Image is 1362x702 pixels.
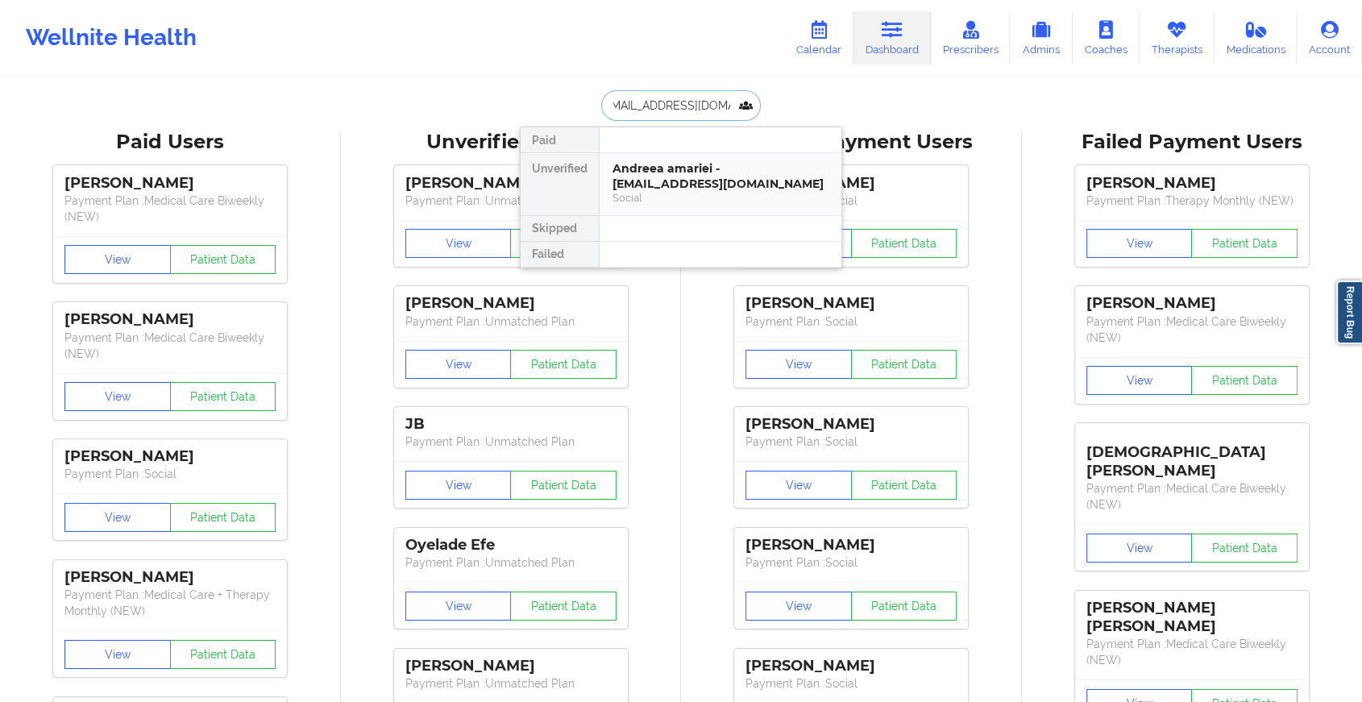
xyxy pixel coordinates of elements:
[64,447,276,466] div: [PERSON_NAME]
[1191,534,1298,563] button: Patient Data
[1191,229,1298,258] button: Patient Data
[1010,11,1073,64] a: Admins
[745,415,957,434] div: [PERSON_NAME]
[1086,193,1298,209] p: Payment Plan : Therapy Monthly (NEW)
[510,592,617,621] button: Patient Data
[931,11,1011,64] a: Prescribers
[405,592,512,621] button: View
[745,675,957,692] p: Payment Plan : Social
[64,382,171,411] button: View
[64,330,276,362] p: Payment Plan : Medical Care Biweekly (NEW)
[745,314,957,330] p: Payment Plan : Social
[745,294,957,313] div: [PERSON_NAME]
[1086,431,1298,480] div: [DEMOGRAPHIC_DATA][PERSON_NAME]
[1215,11,1298,64] a: Medications
[521,216,599,242] div: Skipped
[170,640,276,669] button: Patient Data
[64,245,171,274] button: View
[64,568,276,587] div: [PERSON_NAME]
[851,229,957,258] button: Patient Data
[510,471,617,500] button: Patient Data
[405,350,512,379] button: View
[64,466,276,482] p: Payment Plan : Social
[1086,636,1298,668] p: Payment Plan : Medical Care Biweekly (NEW)
[521,153,599,216] div: Unverified
[64,640,171,669] button: View
[745,434,957,450] p: Payment Plan : Social
[1086,229,1193,258] button: View
[853,11,931,64] a: Dashboard
[1033,130,1352,155] div: Failed Payment Users
[745,193,957,209] p: Payment Plan : Social
[405,471,512,500] button: View
[612,191,828,205] div: Social
[510,350,617,379] button: Patient Data
[745,471,852,500] button: View
[405,174,617,193] div: [PERSON_NAME]
[1086,534,1193,563] button: View
[405,193,617,209] p: Payment Plan : Unmatched Plan
[1086,366,1193,395] button: View
[1086,480,1298,513] p: Payment Plan : Medical Care Biweekly (NEW)
[692,130,1011,155] div: Skipped Payment Users
[510,229,617,258] button: Patient Data
[64,193,276,225] p: Payment Plan : Medical Care Biweekly (NEW)
[1140,11,1215,64] a: Therapists
[405,229,512,258] button: View
[521,127,599,153] div: Paid
[1336,280,1362,344] a: Report Bug
[405,314,617,330] p: Payment Plan : Unmatched Plan
[405,415,617,434] div: JB
[612,161,828,191] div: Andreea amariei - [EMAIL_ADDRESS][DOMAIN_NAME]
[170,382,276,411] button: Patient Data
[405,434,617,450] p: Payment Plan : Unmatched Plan
[1073,11,1140,64] a: Coaches
[1086,599,1298,636] div: [PERSON_NAME] [PERSON_NAME]
[745,592,852,621] button: View
[64,310,276,329] div: [PERSON_NAME]
[851,471,957,500] button: Patient Data
[745,555,957,571] p: Payment Plan : Social
[64,174,276,193] div: [PERSON_NAME]
[11,130,330,155] div: Paid Users
[1297,11,1362,64] a: Account
[170,245,276,274] button: Patient Data
[64,503,171,532] button: View
[405,294,617,313] div: [PERSON_NAME]
[405,555,617,571] p: Payment Plan : Unmatched Plan
[521,242,599,268] div: Failed
[170,503,276,532] button: Patient Data
[851,350,957,379] button: Patient Data
[352,130,671,155] div: Unverified Users
[784,11,853,64] a: Calendar
[1086,314,1298,346] p: Payment Plan : Medical Care Biweekly (NEW)
[745,536,957,555] div: [PERSON_NAME]
[745,350,852,379] button: View
[745,174,957,193] div: [PERSON_NAME]
[851,592,957,621] button: Patient Data
[1086,294,1298,313] div: [PERSON_NAME]
[1191,366,1298,395] button: Patient Data
[405,536,617,555] div: Oyelade Efe
[1086,174,1298,193] div: [PERSON_NAME]
[405,675,617,692] p: Payment Plan : Unmatched Plan
[405,657,617,675] div: [PERSON_NAME]
[64,587,276,619] p: Payment Plan : Medical Care + Therapy Monthly (NEW)
[745,657,957,675] div: [PERSON_NAME]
